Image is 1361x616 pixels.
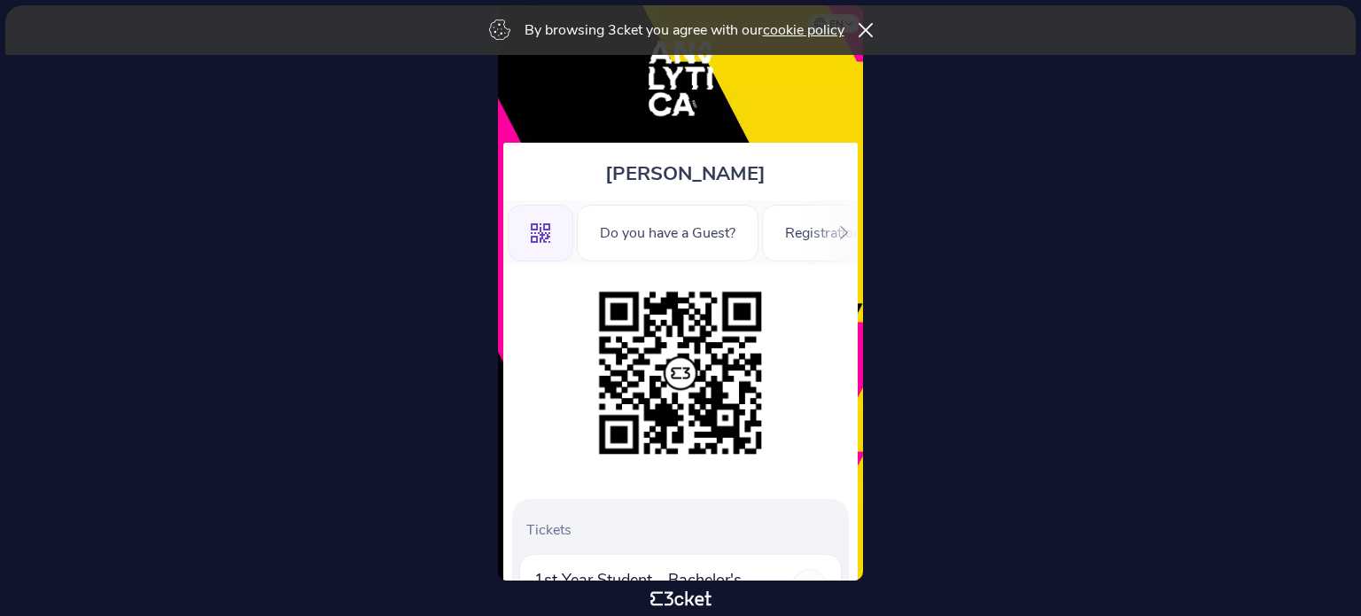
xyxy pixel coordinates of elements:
[577,205,758,261] div: Do you have a Guest?
[590,283,771,464] img: 2a8d4416b8454cf0bb44688f525c7fc5.png
[762,205,922,261] div: Registration Form
[525,20,844,40] p: By browsing 3cket you agree with our
[534,569,792,612] span: 1st Year Student - Bachelor's, Supernova and Mobility
[762,222,922,241] a: Registration Form
[577,222,758,241] a: Do you have a Guest?
[605,160,766,187] span: [PERSON_NAME]
[763,20,844,40] a: cookie policy
[526,520,842,540] p: Tickets
[626,23,736,134] img: Analytica Fest 2025 - Sep 6th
